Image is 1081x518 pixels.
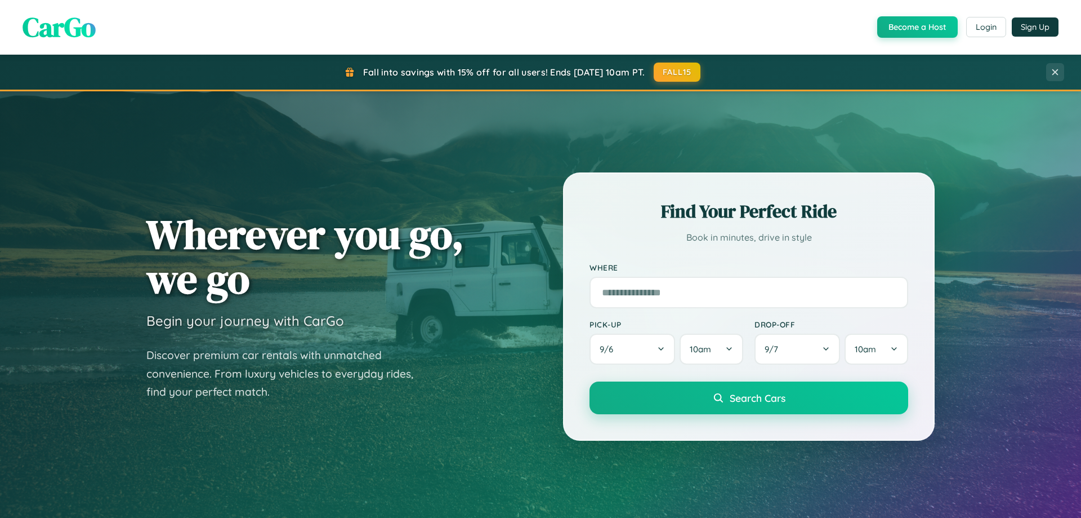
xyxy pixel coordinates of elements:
[363,67,645,78] span: Fall into savings with 15% off for all users! Ends [DATE] 10am PT.
[730,392,785,404] span: Search Cars
[146,346,428,401] p: Discover premium car rentals with unmatched convenience. From luxury vehicles to everyday rides, ...
[146,312,344,329] h3: Begin your journey with CarGo
[589,263,908,272] label: Where
[754,334,840,365] button: 9/7
[589,229,908,246] p: Book in minutes, drive in style
[966,17,1006,37] button: Login
[877,16,958,38] button: Become a Host
[754,320,908,329] label: Drop-off
[1012,17,1058,37] button: Sign Up
[589,382,908,414] button: Search Cars
[690,344,711,355] span: 10am
[589,199,908,224] h2: Find Your Perfect Ride
[855,344,876,355] span: 10am
[589,334,675,365] button: 9/6
[680,334,743,365] button: 10am
[654,63,701,82] button: FALL15
[845,334,908,365] button: 10am
[600,344,619,355] span: 9 / 6
[765,344,784,355] span: 9 / 7
[146,212,464,301] h1: Wherever you go, we go
[23,8,96,46] span: CarGo
[589,320,743,329] label: Pick-up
